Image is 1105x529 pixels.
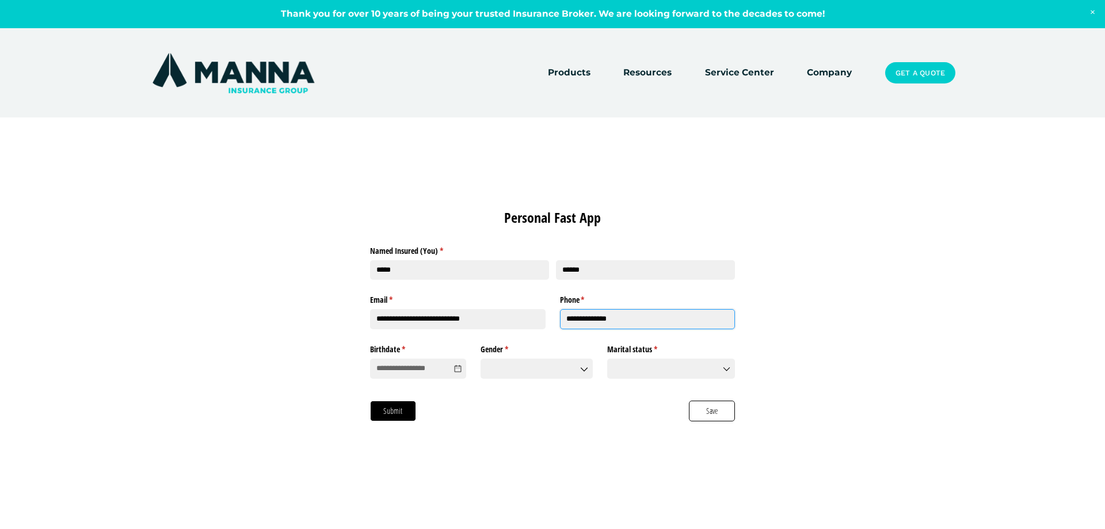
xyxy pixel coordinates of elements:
[150,51,317,96] img: Manna Insurance Group
[885,62,955,84] a: Get a Quote
[370,291,546,306] label: Email
[807,65,852,81] a: Company
[607,340,735,355] label: Marital status
[370,401,416,421] button: Submit
[623,66,672,80] span: Resources
[556,260,735,280] input: Last
[370,241,735,256] legend: Named Insured (You)
[481,340,593,355] label: Gender
[370,260,549,280] input: First
[689,401,735,421] button: Save
[548,66,590,80] span: Products
[706,405,719,417] span: Save
[370,208,735,227] h1: Personal Fast App
[623,65,672,81] a: folder dropdown
[383,405,403,417] span: Submit
[370,340,466,355] label: Birthdate
[548,65,590,81] a: folder dropdown
[705,65,774,81] a: Service Center
[560,291,736,306] label: Phone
